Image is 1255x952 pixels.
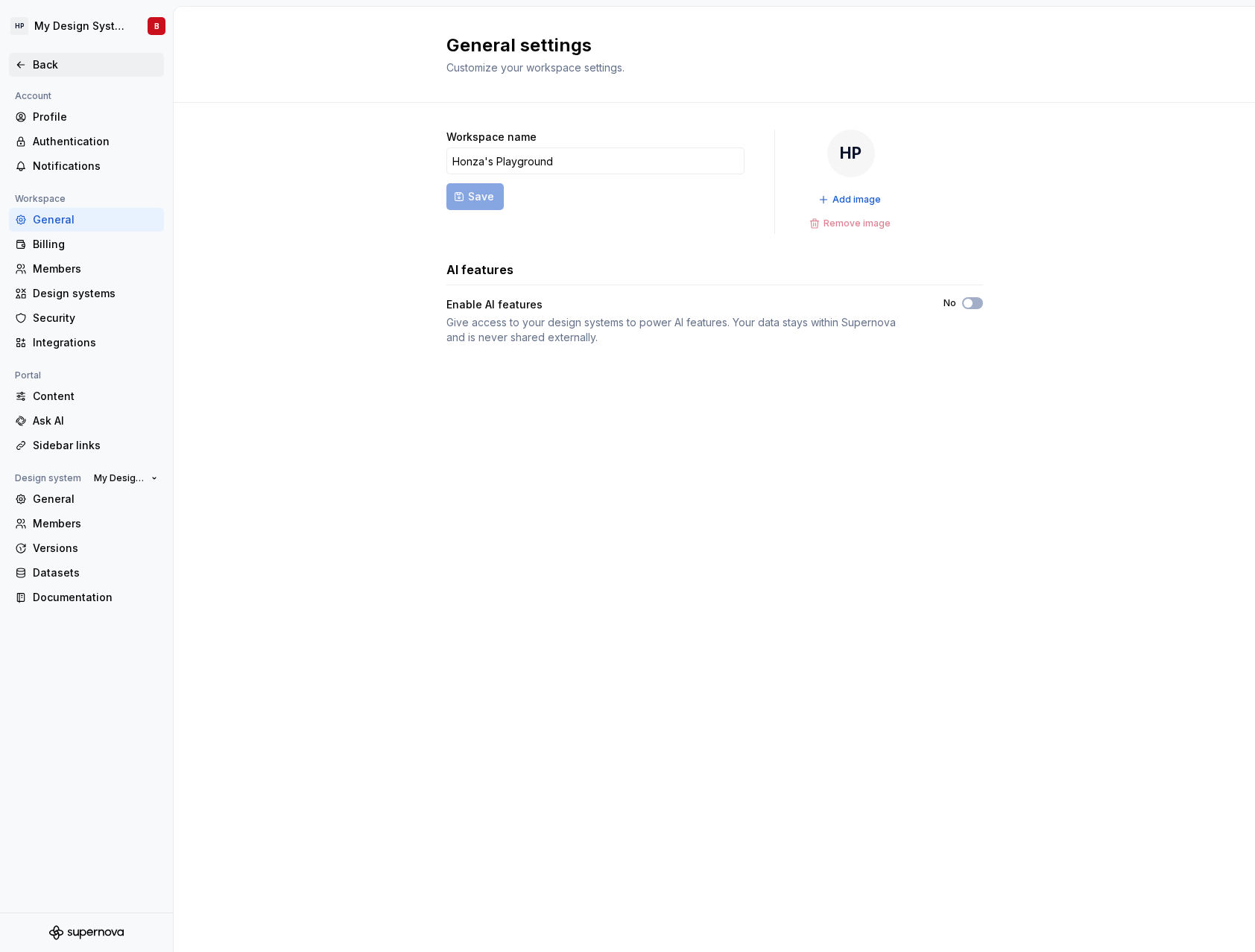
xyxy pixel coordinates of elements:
[446,130,537,145] label: Workspace name
[9,306,164,330] a: Security
[9,434,164,457] a: Sidebar links
[9,409,164,433] a: Ask AI
[49,925,124,940] svg: Supernova Logo
[9,487,164,511] a: General
[34,19,130,34] div: My Design System
[33,438,158,453] div: Sidebar links
[9,257,164,281] a: Members
[9,130,164,153] a: Authentication
[3,10,170,42] button: HPMy Design SystemB
[9,536,164,560] a: Versions
[446,261,513,279] h3: AI features
[33,492,158,507] div: General
[154,20,159,32] div: B
[33,311,158,326] div: Security
[9,190,72,208] div: Workspace
[446,315,917,345] div: Give access to your design systems to power AI features. Your data stays within Supernova and is ...
[33,261,158,276] div: Members
[33,590,158,605] div: Documentation
[33,134,158,149] div: Authentication
[9,469,87,487] div: Design system
[9,282,164,305] a: Design systems
[33,237,158,252] div: Billing
[33,541,158,556] div: Versions
[446,34,965,57] h2: General settings
[446,61,625,74] span: Customize your workspace settings.
[94,472,145,484] span: My Design System
[9,208,164,232] a: General
[9,512,164,536] a: Members
[827,130,875,177] div: HP
[9,561,164,585] a: Datasets
[33,516,158,531] div: Members
[10,17,28,35] div: HP
[9,366,47,384] div: Portal
[33,110,158,124] div: Profile
[446,297,543,312] div: Enable AI features
[9,586,164,609] a: Documentation
[33,212,158,227] div: General
[33,335,158,350] div: Integrations
[33,389,158,404] div: Content
[9,87,57,105] div: Account
[9,384,164,408] a: Content
[814,189,888,210] button: Add image
[9,331,164,355] a: Integrations
[9,53,164,77] a: Back
[33,413,158,428] div: Ask AI
[33,159,158,174] div: Notifications
[9,232,164,256] a: Billing
[33,286,158,301] div: Design systems
[832,194,881,206] span: Add image
[943,297,956,309] label: No
[33,565,158,580] div: Datasets
[33,57,158,72] div: Back
[9,105,164,129] a: Profile
[9,154,164,178] a: Notifications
